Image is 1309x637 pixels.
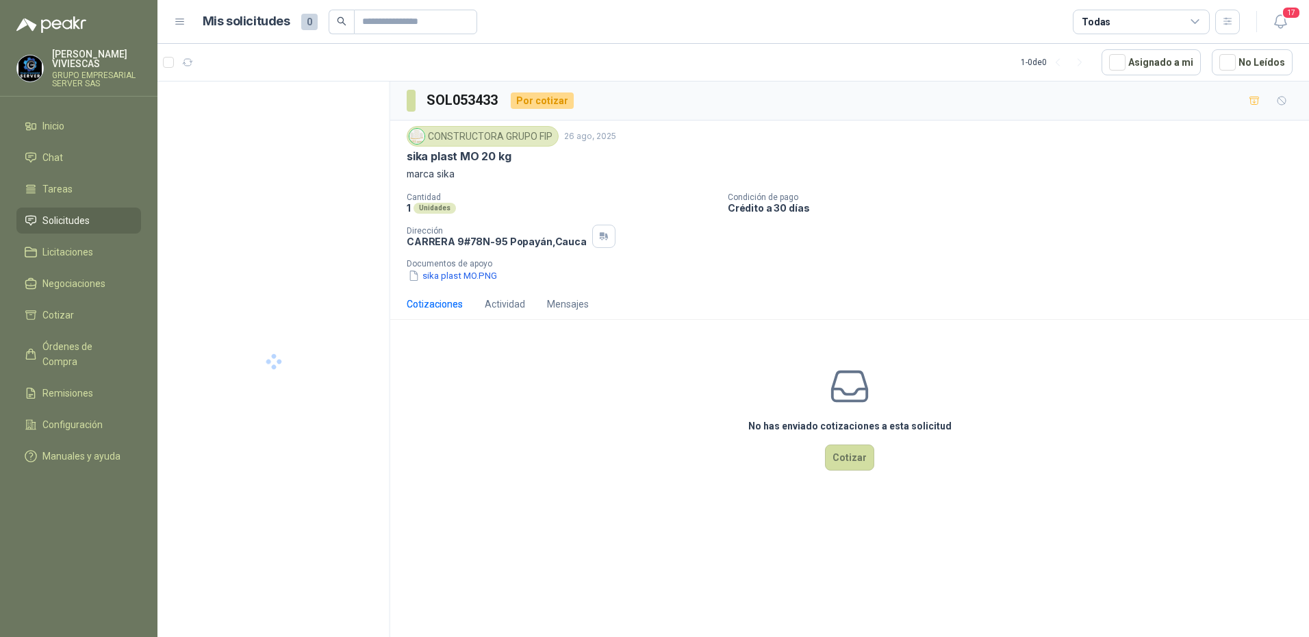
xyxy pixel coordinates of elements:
button: No Leídos [1212,49,1293,75]
p: CARRERA 9#78N-95 Popayán , Cauca [407,236,587,247]
div: Por cotizar [511,92,574,109]
a: Inicio [16,113,141,139]
span: Solicitudes [42,213,90,228]
h1: Mis solicitudes [203,12,290,32]
div: Cotizaciones [407,297,463,312]
a: Chat [16,145,141,171]
a: Órdenes de Compra [16,334,141,375]
p: 26 ago, 2025 [564,130,616,143]
button: Asignado a mi [1102,49,1201,75]
a: Configuración [16,412,141,438]
a: Negociaciones [16,271,141,297]
p: 1 [407,202,411,214]
p: Dirección [407,226,587,236]
span: Negociaciones [42,276,105,291]
p: Cantidad [407,192,717,202]
button: Cotizar [825,445,874,471]
h3: No has enviado cotizaciones a esta solicitud [748,419,952,434]
button: sika plast MO.PNG [407,268,498,283]
span: Tareas [42,182,73,197]
span: Remisiones [42,386,93,401]
img: Logo peakr [16,16,86,33]
p: Condición de pago [728,192,1304,202]
span: Órdenes de Compra [42,339,128,369]
h3: SOL053433 [427,90,500,111]
div: Todas [1082,14,1110,29]
p: Documentos de apoyo [407,259,1304,268]
div: CONSTRUCTORA GRUPO FIP [407,126,559,147]
button: 17 [1268,10,1293,34]
span: search [337,16,346,26]
div: 1 - 0 de 0 [1021,51,1091,73]
span: 17 [1282,6,1301,19]
a: Tareas [16,176,141,202]
span: Licitaciones [42,245,93,260]
p: Crédito a 30 días [728,202,1304,214]
a: Manuales y ayuda [16,443,141,469]
span: Chat [42,150,63,165]
img: Company Logo [17,55,43,82]
a: Cotizar [16,302,141,328]
p: GRUPO EMPRESARIAL SERVER SAS [52,71,141,88]
a: Solicitudes [16,208,141,234]
span: Cotizar [42,308,74,323]
a: Remisiones [16,380,141,406]
span: Manuales y ayuda [42,449,120,464]
span: Inicio [42,118,64,134]
p: marca sika [407,166,1293,182]
div: Mensajes [547,297,589,312]
a: Licitaciones [16,239,141,265]
div: Actividad [485,297,525,312]
span: 0 [301,14,318,30]
p: sika plast MO 20 kg [407,149,511,164]
span: Configuración [42,417,103,432]
div: Unidades [414,203,456,214]
img: Company Logo [409,129,424,144]
p: [PERSON_NAME] VIVIESCAS [52,49,141,68]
